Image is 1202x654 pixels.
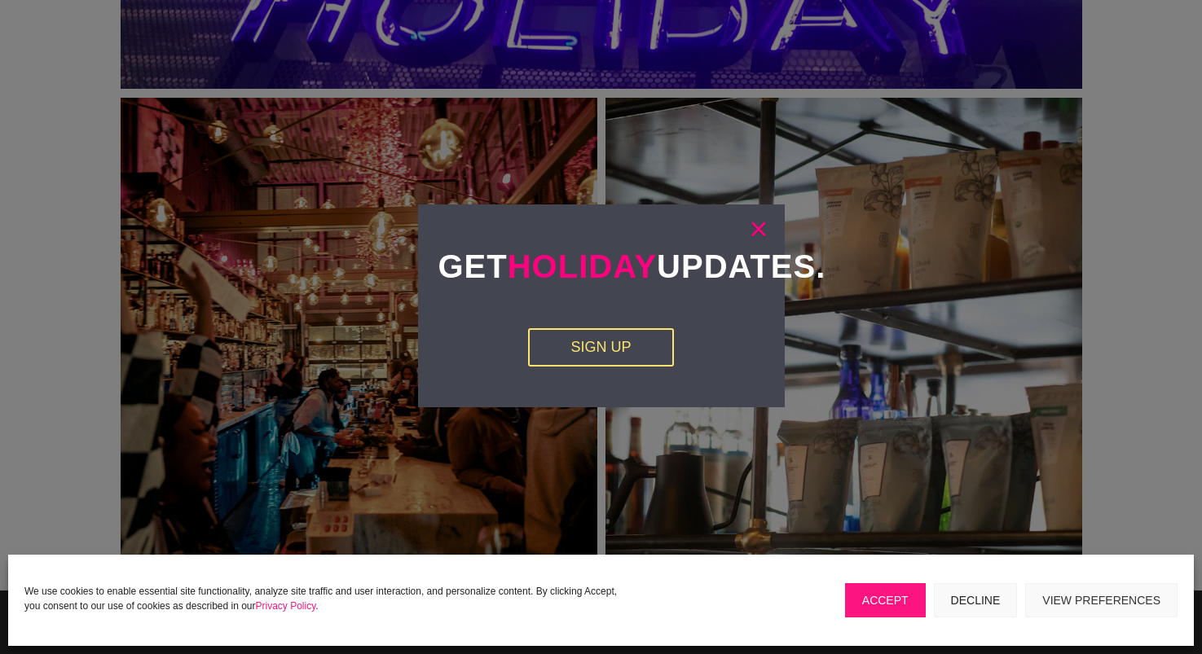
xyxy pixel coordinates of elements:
button: Accept [845,583,926,617]
a: × [749,221,768,237]
p: We use cookies to enable essential site functionality, analyze site traffic and user interaction,... [24,584,625,613]
span: Holiday [508,248,657,284]
a: Sign Up [528,328,673,367]
button: Decline [934,583,1018,617]
button: View preferences [1025,583,1178,617]
a: Privacy Policy [256,600,316,612]
h2: Get Updates. [438,245,764,296]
